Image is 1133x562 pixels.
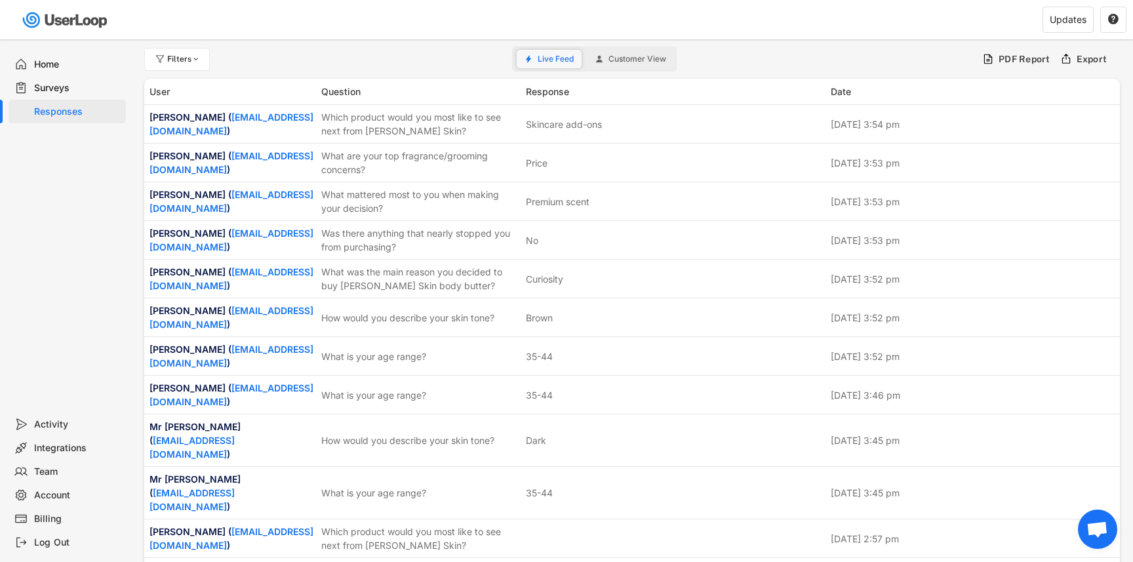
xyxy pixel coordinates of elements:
div: Curiosity [526,272,563,286]
text:  [1108,13,1119,25]
a: [EMAIL_ADDRESS][DOMAIN_NAME] [149,526,313,551]
div: PDF Report [999,53,1050,65]
a: [EMAIL_ADDRESS][DOMAIN_NAME] [149,382,313,407]
div: Responses [34,106,121,118]
div: What are your top fragrance/grooming concerns? [321,149,518,176]
div: Open chat [1078,510,1117,549]
div: [DATE] 3:54 pm [831,117,1115,131]
a: [EMAIL_ADDRESS][DOMAIN_NAME] [149,189,313,214]
div: [DATE] 3:52 pm [831,350,1115,363]
div: [DATE] 3:45 pm [831,486,1115,500]
div: How would you describe your skin tone? [321,433,518,447]
div: Was there anything that nearly stopped you from purchasing? [321,226,518,254]
div: [PERSON_NAME] ( ) [149,110,313,138]
a: [EMAIL_ADDRESS][DOMAIN_NAME] [149,435,235,460]
div: Log Out [34,536,121,549]
button: Live Feed [517,50,582,68]
div: How would you describe your skin tone? [321,311,518,325]
a: [EMAIL_ADDRESS][DOMAIN_NAME] [149,150,313,175]
div: Billing [34,513,121,525]
div: Updates [1050,15,1086,24]
div: 35-44 [526,486,553,500]
button: Customer View [587,50,674,68]
div: Question [321,85,518,98]
div: [PERSON_NAME] ( ) [149,149,313,176]
div: [PERSON_NAME] ( ) [149,381,313,409]
div: Which product would you most like to see next from [PERSON_NAME] Skin? [321,110,518,138]
div: What is your age range? [321,486,518,500]
div: 35-44 [526,350,553,363]
div: [DATE] 3:52 pm [831,272,1115,286]
div: [PERSON_NAME] ( ) [149,265,313,292]
a: [EMAIL_ADDRESS][DOMAIN_NAME] [149,111,313,136]
button:  [1107,14,1119,26]
div: Team [34,466,121,478]
div: [DATE] 3:53 pm [831,156,1115,170]
span: Customer View [608,55,666,63]
div: Account [34,489,121,502]
div: 35-44 [526,388,553,402]
div: Date [831,85,1115,98]
div: [DATE] 2:57 pm [831,532,1115,546]
span: Live Feed [538,55,574,63]
div: Premium scent [526,195,589,209]
div: Mr [PERSON_NAME] ( ) [149,472,313,513]
div: What is your age range? [321,350,518,363]
div: [DATE] 3:46 pm [831,388,1115,402]
div: Activity [34,418,121,431]
div: Mr [PERSON_NAME] ( ) [149,420,313,461]
div: What is your age range? [321,388,518,402]
div: User [149,85,313,98]
a: [EMAIL_ADDRESS][DOMAIN_NAME] [149,344,313,369]
div: Response [526,85,823,98]
div: [PERSON_NAME] ( ) [149,525,313,552]
div: Brown [526,311,553,325]
img: userloop-logo-01.svg [20,7,112,33]
div: What mattered most to you when making your decision? [321,188,518,215]
div: Price [526,156,547,170]
div: No [526,233,538,247]
div: [DATE] 3:53 pm [831,195,1115,209]
div: Integrations [34,442,121,454]
div: Surveys [34,82,121,94]
div: [DATE] 3:45 pm [831,433,1115,447]
div: [DATE] 3:53 pm [831,233,1115,247]
div: [PERSON_NAME] ( ) [149,342,313,370]
a: [EMAIL_ADDRESS][DOMAIN_NAME] [149,305,313,330]
div: Dark [526,433,546,447]
div: Filters [167,55,201,63]
a: [EMAIL_ADDRESS][DOMAIN_NAME] [149,228,313,252]
div: [PERSON_NAME] ( ) [149,226,313,254]
a: [EMAIL_ADDRESS][DOMAIN_NAME] [149,487,235,512]
div: [PERSON_NAME] ( ) [149,304,313,331]
a: [EMAIL_ADDRESS][DOMAIN_NAME] [149,266,313,291]
div: Export [1077,53,1107,65]
div: Which product would you most like to see next from [PERSON_NAME] Skin? [321,525,518,552]
div: [DATE] 3:52 pm [831,311,1115,325]
div: Home [34,58,121,71]
div: [PERSON_NAME] ( ) [149,188,313,215]
div: Skincare add-ons [526,117,602,131]
div: What was the main reason you decided to buy [PERSON_NAME] Skin body butter? [321,265,518,292]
